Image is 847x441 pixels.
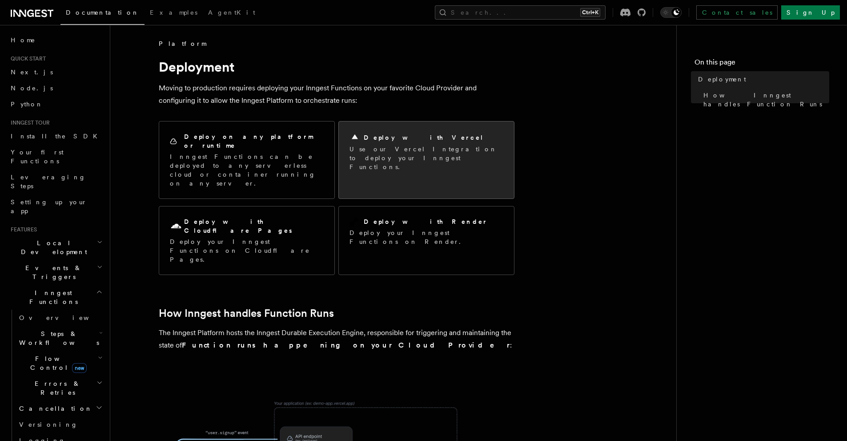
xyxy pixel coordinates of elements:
[72,363,87,373] span: new
[7,226,37,233] span: Features
[698,75,746,84] span: Deployment
[11,198,87,214] span: Setting up your app
[349,145,503,171] p: Use our Vercel Integration to deploy your Inngest Functions.
[11,174,86,190] span: Leveraging Steps
[7,144,104,169] a: Your first Functions
[7,169,104,194] a: Leveraging Steps
[364,133,484,142] h2: Deploy with Vercel
[16,417,104,433] a: Versioning
[16,310,104,326] a: Overview
[11,149,64,165] span: Your first Functions
[184,132,324,150] h2: Deploy on any platform or runtime
[700,87,829,112] a: How Inngest handles Function Runs
[7,96,104,112] a: Python
[16,379,96,397] span: Errors & Retries
[7,194,104,219] a: Setting up your app
[16,351,104,376] button: Flow Controlnew
[159,206,335,275] a: Deploy with Cloudflare PagesDeploy your Inngest Functions on Cloudflare Pages.
[16,326,104,351] button: Steps & Workflows
[16,401,104,417] button: Cancellation
[7,235,104,260] button: Local Development
[364,217,488,226] h2: Deploy with Render
[660,7,682,18] button: Toggle dark mode
[11,133,103,140] span: Install the SDK
[170,220,182,233] svg: Cloudflare
[781,5,840,20] a: Sign Up
[16,404,92,413] span: Cancellation
[203,3,261,24] a: AgentKit
[7,119,50,126] span: Inngest tour
[7,285,104,310] button: Inngest Functions
[11,36,36,45] span: Home
[159,307,334,320] a: How Inngest handles Function Runs
[7,55,46,62] span: Quick start
[170,152,324,188] p: Inngest Functions can be deployed to any serverless cloud or container running on any server.
[7,128,104,144] a: Install the SDK
[60,3,145,25] a: Documentation
[7,288,96,306] span: Inngest Functions
[208,9,255,16] span: AgentKit
[7,239,97,256] span: Local Development
[580,8,600,17] kbd: Ctrl+K
[159,121,335,199] a: Deploy on any platform or runtimeInngest Functions can be deployed to any serverless cloud or con...
[159,39,206,48] span: Platform
[349,228,503,246] p: Deploy your Inngest Functions on Render.
[7,260,104,285] button: Events & Triggers
[7,263,97,281] span: Events & Triggers
[7,80,104,96] a: Node.js
[159,59,514,75] h1: Deployment
[7,64,104,80] a: Next.js
[11,69,53,76] span: Next.js
[7,32,104,48] a: Home
[694,71,829,87] a: Deployment
[19,314,111,321] span: Overview
[19,421,78,428] span: Versioning
[11,101,43,108] span: Python
[16,329,99,347] span: Steps & Workflows
[435,5,606,20] button: Search...Ctrl+K
[170,237,324,264] p: Deploy your Inngest Functions on Cloudflare Pages.
[696,5,778,20] a: Contact sales
[150,9,197,16] span: Examples
[182,341,510,349] strong: Function runs happening on your Cloud Provider
[338,121,514,199] a: Deploy with VercelUse our Vercel Integration to deploy your Inngest Functions.
[159,327,514,352] p: The Inngest Platform hosts the Inngest Durable Execution Engine, responsible for triggering and m...
[703,91,829,109] span: How Inngest handles Function Runs
[16,354,98,372] span: Flow Control
[16,376,104,401] button: Errors & Retries
[145,3,203,24] a: Examples
[694,57,829,71] h4: On this page
[11,85,53,92] span: Node.js
[338,206,514,275] a: Deploy with RenderDeploy your Inngest Functions on Render.
[159,82,514,107] p: Moving to production requires deploying your Inngest Functions on your favorite Cloud Provider an...
[184,217,324,235] h2: Deploy with Cloudflare Pages
[66,9,139,16] span: Documentation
